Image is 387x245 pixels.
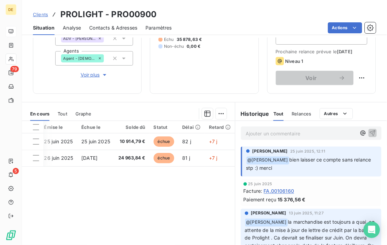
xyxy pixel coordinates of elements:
span: [PERSON_NAME] [253,148,288,154]
span: +7 j [209,138,218,144]
input: Ajouter une valeur [104,55,109,62]
span: 82 j [183,138,191,144]
span: 5 [13,168,19,174]
span: 13 juin 2025, 11:27 [289,211,324,215]
span: 15 376,56 € [278,196,306,203]
span: ADV - [PERSON_NAME] [63,36,96,41]
span: 25 juin 2025 [248,182,272,186]
div: Retard [209,124,231,130]
span: Graphe [75,111,92,116]
div: Solde dû [118,124,145,130]
span: @ [PERSON_NAME] [247,157,289,165]
a: Clients [33,11,48,18]
div: Échue le [81,124,110,130]
span: +7 j [209,155,218,161]
span: [PERSON_NAME] [251,210,286,216]
button: Voir [276,71,354,85]
span: Situation [33,24,55,31]
div: Open Intercom Messenger [364,222,380,238]
button: Actions [328,22,362,33]
span: @ [PERSON_NAME] [245,219,288,227]
h3: PROLIGHT - PRO00900 [60,8,157,21]
span: 79 [10,66,19,72]
span: Relances [292,111,312,116]
span: Clients [33,12,48,17]
span: 35 878,63 € [177,36,202,43]
span: échue [154,153,174,163]
span: Niveau 1 [285,58,303,64]
span: 81 j [183,155,190,161]
span: Échu [164,36,174,43]
span: bien laisser ce compte sans relance stp :) merci [246,157,373,171]
span: Voir plus [81,71,108,78]
input: Ajouter une valeur [104,35,109,42]
span: Contacts & Adresses [89,24,137,31]
span: Voir [284,75,339,81]
span: En cours [30,111,49,116]
span: Paiement reçu [244,196,277,203]
span: 24 963,84 € [118,155,145,162]
span: Prochaine relance prévue le [276,49,367,54]
div: Délai [183,124,201,130]
span: [DATE] [337,49,353,54]
span: 0,00 € [187,43,201,49]
span: FA.00106160 [264,188,294,195]
span: 25 juin 2025, 12:11 [291,149,326,153]
span: Tout [58,111,67,116]
span: échue [154,136,174,147]
span: Agent - [DEMOGRAPHIC_DATA][PERSON_NAME] [63,56,96,60]
button: Autres [320,108,353,119]
span: 10 914,79 € [118,138,145,145]
span: 25 juin 2025 [81,138,110,144]
img: Logo LeanPay [5,230,16,241]
span: Tout [273,111,284,116]
div: DE [5,4,16,15]
span: Paramètres [145,24,172,31]
div: Statut [154,124,174,130]
span: [DATE] [81,155,97,161]
span: Non-échu [164,43,184,49]
h6: Historique [235,110,270,118]
span: Analyse [63,24,81,31]
div: Émise le [44,124,73,130]
span: Facture : [244,188,262,195]
span: 25 juin 2025 [44,138,73,144]
button: Voir plus [55,71,133,79]
span: 26 juin 2025 [44,155,73,161]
